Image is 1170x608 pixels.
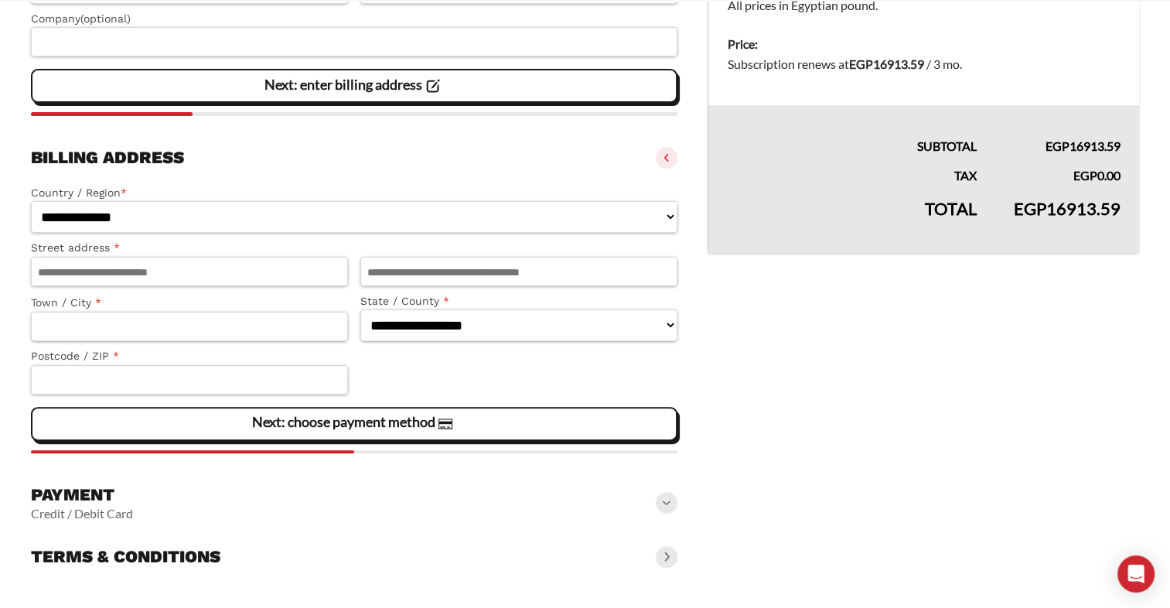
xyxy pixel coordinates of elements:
label: Company [31,10,677,28]
bdi: 0.00 [1073,168,1121,183]
label: State / County [360,292,677,310]
span: Subscription renews at . [728,56,962,71]
h3: Billing address [31,147,184,169]
th: Subtotal [708,105,995,156]
div: Open Intercom Messenger [1117,555,1155,593]
label: Postcode / ZIP [31,347,348,365]
span: EGP [849,56,873,71]
vaadin-horizontal-layout: Credit / Debit Card [31,506,133,521]
span: EGP [1045,138,1069,153]
vaadin-button: Next: enter billing address [31,69,677,103]
h3: Terms & conditions [31,546,220,568]
bdi: 16913.59 [1045,138,1121,153]
th: Total [708,186,995,254]
label: Country / Region [31,184,677,202]
span: EGP [1073,168,1097,183]
bdi: 16913.59 [849,56,924,71]
dt: Price: [728,34,1121,54]
span: (optional) [80,12,131,25]
vaadin-button: Next: choose payment method [31,407,677,441]
h3: Payment [31,484,133,506]
span: EGP [1014,198,1046,219]
label: Street address [31,239,348,257]
label: Town / City [31,294,348,312]
th: Tax [708,156,995,186]
bdi: 16913.59 [1014,198,1121,219]
span: / 3 mo [926,56,960,71]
